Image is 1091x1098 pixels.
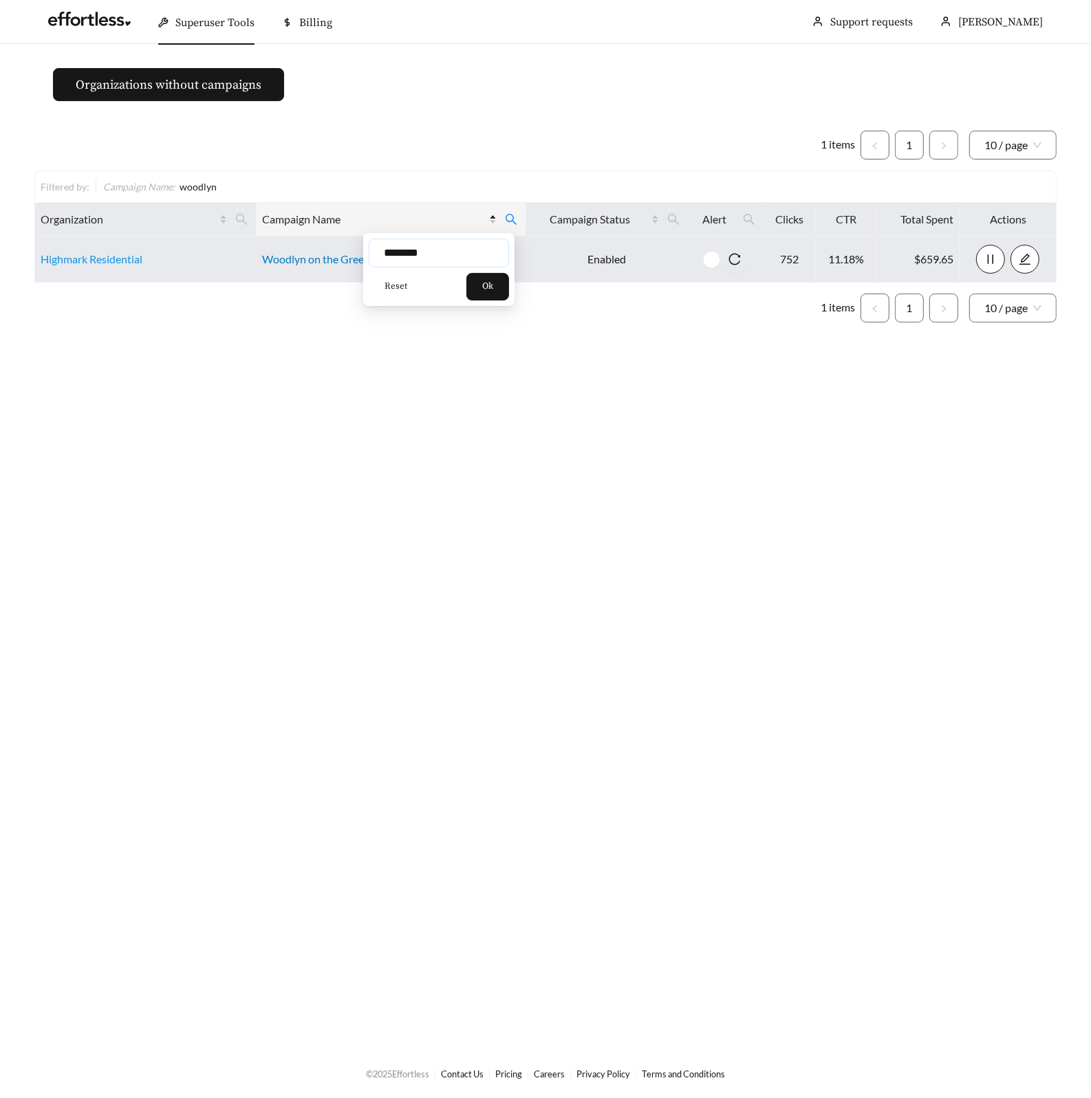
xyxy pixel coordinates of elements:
[230,208,253,230] span: search
[816,203,877,237] th: CTR
[764,203,816,237] th: Clicks
[41,179,96,194] div: Filtered by:
[180,181,217,193] span: woodlyn
[940,305,948,313] span: right
[53,68,284,101] button: Organizations without campaigns
[871,142,879,150] span: left
[385,280,407,294] span: Reset
[929,131,958,160] li: Next Page
[1011,252,1039,265] a: edit
[262,211,486,228] span: Campaign Name
[821,131,855,160] li: 1 items
[299,16,332,30] span: Billing
[984,294,1041,322] span: 10 / page
[662,208,685,230] span: search
[1011,253,1039,265] span: edit
[877,203,960,237] th: Total Spent
[969,294,1057,322] div: Page Size
[369,273,423,300] button: Reset
[929,294,958,322] li: Next Page
[1011,245,1039,274] button: edit
[667,213,680,226] span: search
[534,1068,565,1079] a: Careers
[720,245,749,274] button: reload
[499,208,523,230] span: search
[861,294,889,322] button: left
[526,237,688,283] td: Enabled
[976,245,1005,274] button: pause
[861,131,889,160] li: Previous Page
[940,142,948,150] span: right
[505,213,517,226] span: search
[958,15,1043,29] span: [PERSON_NAME]
[929,294,958,322] button: right
[830,15,913,29] a: Support requests
[262,252,460,265] a: Woodlyn on the Green Apartment Homes
[495,1068,522,1079] a: Pricing
[743,213,755,226] span: search
[737,208,761,230] span: search
[720,253,749,265] span: reload
[576,1068,630,1079] a: Privacy Policy
[235,213,248,226] span: search
[895,294,924,322] li: 1
[482,280,493,294] span: Ok
[441,1068,484,1079] a: Contact Us
[871,305,879,313] span: left
[366,1068,429,1079] span: © 2025 Effortless
[816,237,877,283] td: 11.18%
[532,211,648,228] span: Campaign Status
[821,294,855,322] li: 1 items
[103,181,175,193] span: Campaign Name :
[642,1068,725,1079] a: Terms and Conditions
[984,131,1041,159] span: 10 / page
[929,131,958,160] button: right
[977,253,1004,265] span: pause
[41,211,217,228] span: Organization
[877,237,960,283] td: $659.65
[861,294,889,322] li: Previous Page
[76,76,261,94] span: Organizations without campaigns
[861,131,889,160] button: left
[896,294,923,322] a: 1
[969,131,1057,160] div: Page Size
[41,252,142,265] a: Highmark Residential
[764,237,816,283] td: 752
[960,203,1057,237] th: Actions
[175,16,255,30] span: Superuser Tools
[895,131,924,160] li: 1
[466,273,509,300] button: Ok
[694,211,735,228] span: Alert
[896,131,923,159] a: 1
